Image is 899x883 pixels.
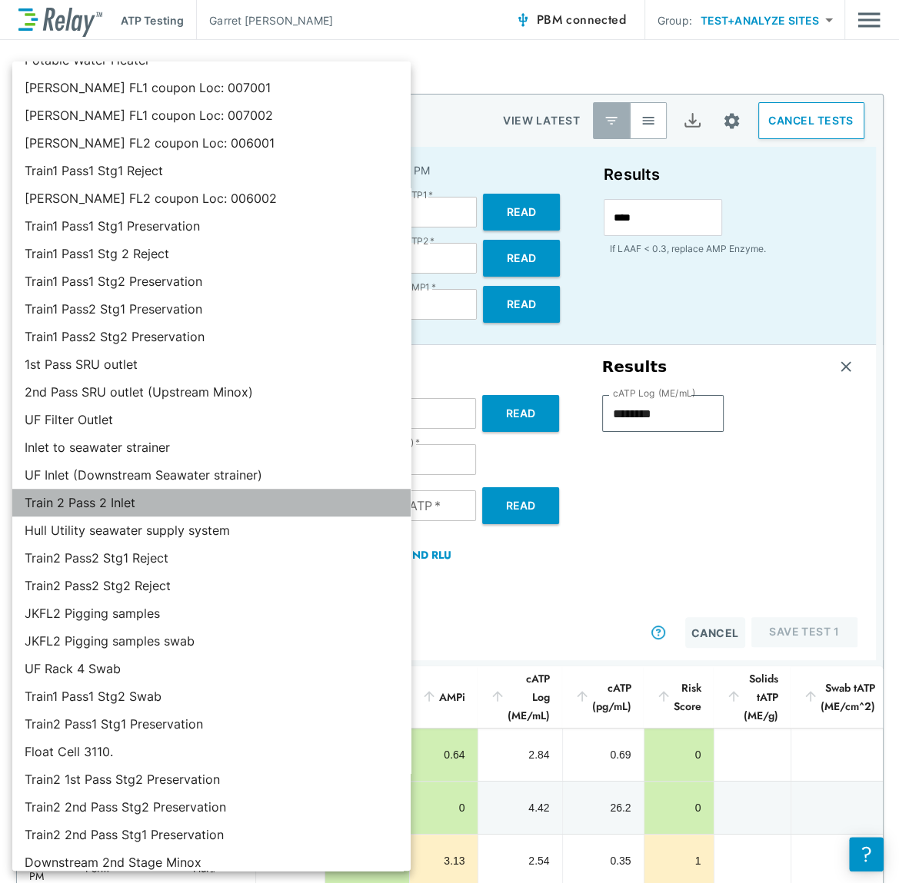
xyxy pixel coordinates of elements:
[12,489,411,516] li: Train 2 Pass 2 Inlet
[12,793,411,821] li: Train2 2nd Pass Stg2 Preservation
[12,572,411,599] li: Train2 Pass2 Stg2 Reject
[12,738,411,765] li: Float Cell 3110.
[12,240,411,267] li: Train1 Pass1 Stg 2 Reject
[12,212,411,240] li: Train1 Pass1 Stg1 Preservation
[12,129,411,157] li: [PERSON_NAME] FL2 coupon Loc: 006001
[849,837,884,871] iframe: Resource center
[12,378,411,406] li: 2nd Pass SRU outlet (Upstream Minox)
[12,765,411,793] li: Train2 1st Pass Stg2 Preservation
[12,461,411,489] li: UF Inlet (Downstream Seawater strainer)
[12,323,411,350] li: Train1 Pass2 Stg2 Preservation
[12,544,411,572] li: Train2 Pass2 Stg1 Reject
[12,682,411,710] li: Train1 Pass1 Stg2 Swab
[12,406,411,433] li: UF Filter Outlet
[12,295,411,323] li: Train1 Pass2 Stg1 Preservation
[12,848,411,876] li: Downstream 2nd Stage Minox
[12,74,411,101] li: [PERSON_NAME] FL1 coupon Loc: 007001
[12,184,411,212] li: [PERSON_NAME] FL2 coupon Loc: 006002
[12,710,411,738] li: Train2 Pass1 Stg1 Preservation
[12,516,411,544] li: Hull Utility seawater supply system
[12,267,411,295] li: Train1 Pass1 Stg2 Preservation
[12,655,411,682] li: UF Rack 4 Swab
[12,101,411,129] li: [PERSON_NAME] FL1 coupon Loc: 007002
[12,350,411,378] li: 1st Pass SRU outlet
[12,599,411,627] li: JKFL2 Pigging samples
[12,821,411,848] li: Train2 2nd Pass Stg1 Preservation
[12,627,411,655] li: JKFL2 Pigging samples swab
[12,157,411,184] li: Train1 Pass1 Stg1 Reject
[12,433,411,461] li: Inlet to seawater strainer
